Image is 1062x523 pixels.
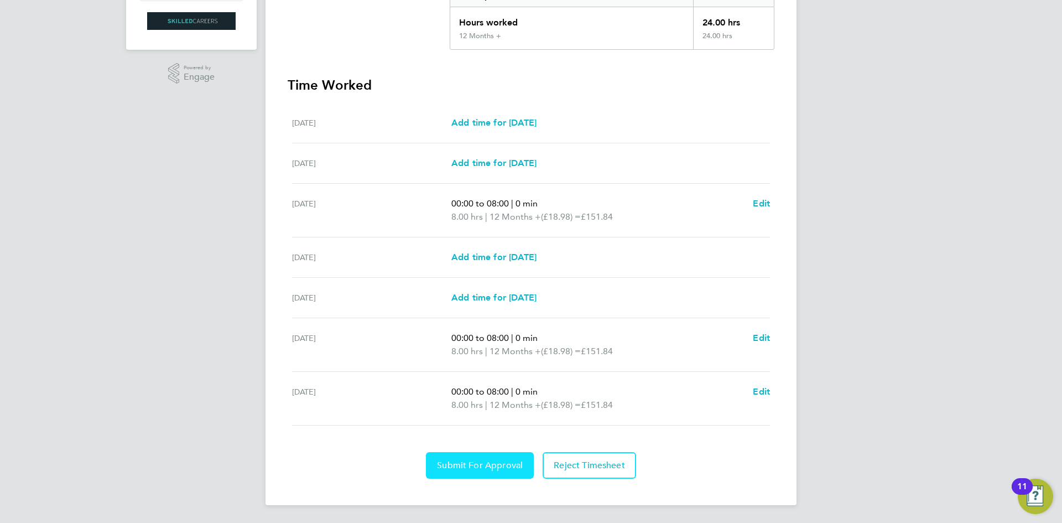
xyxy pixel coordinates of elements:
span: £151.84 [581,211,613,222]
span: 0 min [516,198,538,209]
div: [DATE] [292,332,451,358]
span: 0 min [516,386,538,397]
div: [DATE] [292,291,451,304]
div: 24.00 hrs [693,7,774,32]
span: | [511,198,513,209]
span: Engage [184,73,215,82]
span: £151.84 [581,400,613,410]
span: Edit [753,333,770,343]
a: Powered byEngage [168,63,215,84]
span: Reject Timesheet [554,460,625,471]
div: Hours worked [450,7,693,32]
a: Add time for [DATE] [451,116,537,130]
div: [DATE] [292,197,451,224]
img: skilledcareers-logo-retina.png [147,12,236,30]
a: Add time for [DATE] [451,291,537,304]
span: (£18.98) = [541,211,581,222]
span: 00:00 to 08:00 [451,198,509,209]
div: 12 Months + [459,32,501,40]
span: 12 Months + [490,345,541,358]
span: | [511,333,513,343]
a: Add time for [DATE] [451,157,537,170]
div: [DATE] [292,385,451,412]
a: Go to home page [139,12,243,30]
span: | [485,400,487,410]
button: Open Resource Center, 11 new notifications [1018,479,1053,514]
span: | [511,386,513,397]
span: Edit [753,198,770,209]
span: 00:00 to 08:00 [451,333,509,343]
span: 00:00 to 08:00 [451,386,509,397]
span: 8.00 hrs [451,400,483,410]
button: Reject Timesheet [543,452,636,479]
span: 8.00 hrs [451,346,483,356]
a: Edit [753,332,770,345]
span: Powered by [184,63,215,73]
button: Submit For Approval [426,452,534,479]
a: Add time for [DATE] [451,251,537,264]
span: Add time for [DATE] [451,292,537,303]
div: [DATE] [292,251,451,264]
span: (£18.98) = [541,400,581,410]
span: | [485,211,487,222]
span: Add time for [DATE] [451,158,537,168]
span: Add time for [DATE] [451,252,537,262]
span: 8.00 hrs [451,211,483,222]
span: Submit For Approval [437,460,523,471]
a: Edit [753,197,770,210]
span: (£18.98) = [541,346,581,356]
span: Edit [753,386,770,397]
div: 11 [1017,486,1027,501]
div: 24.00 hrs [693,32,774,49]
h3: Time Worked [288,76,774,94]
span: Add time for [DATE] [451,117,537,128]
span: 0 min [516,333,538,343]
div: [DATE] [292,116,451,130]
div: [DATE] [292,157,451,170]
span: 12 Months + [490,210,541,224]
span: 12 Months + [490,398,541,412]
span: £151.84 [581,346,613,356]
span: | [485,346,487,356]
a: Edit [753,385,770,398]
